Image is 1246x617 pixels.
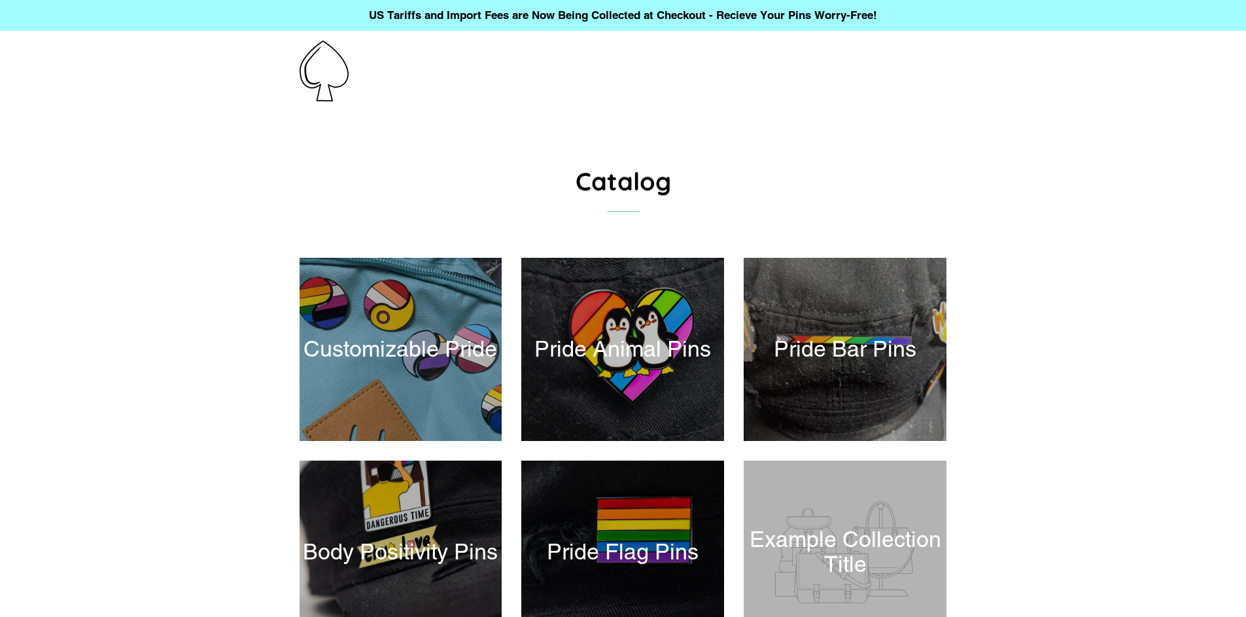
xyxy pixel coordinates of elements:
[300,41,349,101] img: Pin-Ace
[300,258,502,441] a: Customizable Pride
[744,258,946,441] a: Pride Bar Pins
[300,164,947,198] h1: Catalog
[521,258,724,441] a: Pride Animal Pins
